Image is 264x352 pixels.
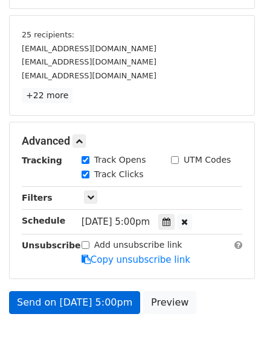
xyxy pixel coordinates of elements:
[22,134,242,148] h5: Advanced
[22,240,81,250] strong: Unsubscribe
[204,294,264,352] iframe: Chat Widget
[22,57,156,66] small: [EMAIL_ADDRESS][DOMAIN_NAME]
[94,154,146,166] label: Track Opens
[143,291,196,314] a: Preview
[22,88,72,103] a: +22 more
[22,71,156,80] small: [EMAIL_ADDRESS][DOMAIN_NAME]
[82,254,190,265] a: Copy unsubscribe link
[94,239,182,251] label: Add unsubscribe link
[82,216,150,227] span: [DATE] 5:00pm
[22,216,65,225] strong: Schedule
[184,154,231,166] label: UTM Codes
[22,193,53,203] strong: Filters
[94,168,144,181] label: Track Clicks
[22,156,62,165] strong: Tracking
[9,291,140,314] a: Send on [DATE] 5:00pm
[22,30,74,39] small: 25 recipients:
[22,44,156,53] small: [EMAIL_ADDRESS][DOMAIN_NAME]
